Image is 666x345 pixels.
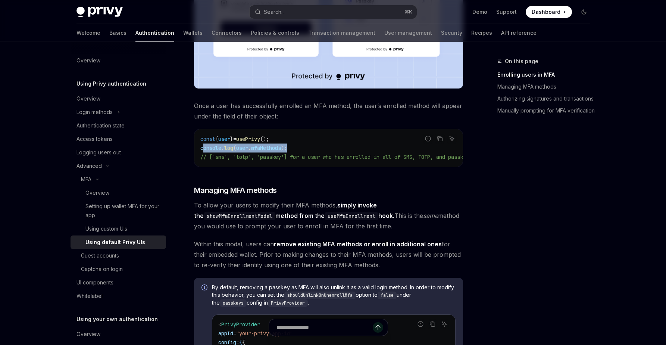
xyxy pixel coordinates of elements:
div: Overview [76,330,100,339]
div: Overview [85,188,109,197]
a: Guest accounts [71,249,166,262]
span: To allow your users to modify their MFA methods, This is the method you would use to prompt your ... [194,200,463,231]
span: = [233,136,236,142]
span: log [224,145,233,151]
code: shouldUnlinkOnUnenrollMfa [284,292,356,299]
h5: Using your own authentication [76,315,158,324]
a: Authentication [135,24,174,42]
span: Within this modal, users can for their embedded wallet. Prior to making changes to their MFA meth... [194,239,463,270]
a: Enrolling users in MFA [497,69,596,81]
a: Connectors [212,24,242,42]
a: Overview [71,186,166,200]
a: Access tokens [71,132,166,146]
a: User management [384,24,432,42]
div: Setting up wallet MFA for your app [85,202,162,220]
span: Dashboard [532,8,560,16]
a: Security [441,24,462,42]
code: passkeys [220,299,247,307]
svg: Info [201,284,209,292]
button: Toggle Advanced section [71,159,166,173]
button: Toggle MFA section [71,173,166,186]
a: API reference [501,24,537,42]
a: Overview [71,92,166,105]
div: Using custom UIs [85,224,127,233]
span: user [218,136,230,142]
span: . [248,145,251,151]
a: Authorizing signatures and transactions [497,93,596,105]
span: ⌘ K [404,9,412,15]
a: Managing MFA methods [497,81,596,93]
div: Advanced [76,161,102,170]
a: Wallets [183,24,203,42]
a: Demo [472,8,487,16]
span: . [221,145,224,151]
span: { [215,136,218,142]
a: Transaction management [308,24,375,42]
div: Login methods [76,108,113,117]
a: Recipes [471,24,492,42]
a: Using custom UIs [71,222,166,235]
span: } [230,136,233,142]
div: MFA [81,175,91,184]
div: Overview [76,56,100,65]
a: Using default Privy UIs [71,235,166,249]
a: Basics [109,24,126,42]
code: useMfaEnrollment [325,212,378,220]
strong: remove existing MFA methods or enroll in additional ones [274,240,442,248]
a: Manually prompting for MFA verification [497,105,596,117]
div: Authentication state [76,121,125,130]
button: Send message [373,322,383,333]
a: Logging users out [71,146,166,159]
a: Overview [71,54,166,67]
a: Authentication state [71,119,166,132]
span: const [200,136,215,142]
a: Welcome [76,24,100,42]
button: Toggle dark mode [578,6,590,18]
button: Report incorrect code [423,134,433,144]
a: UI components [71,276,166,289]
span: (); [260,136,269,142]
button: Toggle Login methods section [71,105,166,119]
span: ); [281,145,287,151]
span: Managing MFA methods [194,185,277,195]
div: UI components [76,278,113,287]
h5: Using Privy authentication [76,79,146,88]
span: console [200,145,221,151]
span: // ['sms', 'totp', 'passkey'] for a user who has enrolled in all of SMS, TOTP, and passkey MFA [200,154,481,160]
div: Access tokens [76,135,113,144]
div: Logging users out [76,148,121,157]
span: user [236,145,248,151]
a: Policies & controls [251,24,299,42]
a: Overview [71,327,166,341]
a: Support [496,8,517,16]
div: Whitelabel [76,292,103,301]
a: Dashboard [526,6,572,18]
span: mfaMethods [251,145,281,151]
span: ( [233,145,236,151]
em: same [423,212,438,219]
span: By default, removing a passkey as MFA will also unlink it as a valid login method. In order to mo... [212,284,456,307]
div: Guest accounts [81,251,119,260]
div: Using default Privy UIs [85,238,145,247]
a: Setting up wallet MFA for your app [71,200,166,222]
button: Open search [250,5,417,19]
code: false [378,292,397,299]
a: Captcha on login [71,262,166,276]
div: Search... [264,7,285,16]
input: Ask a question... [276,319,373,336]
button: Copy the contents from the code block [435,134,445,144]
div: Overview [76,94,100,103]
div: Captcha on login [81,265,123,274]
span: On this page [505,57,538,66]
a: Whitelabel [71,289,166,303]
code: showMfaEnrollmentModal [204,212,275,220]
code: PrivyProvider [268,299,308,307]
img: dark logo [76,7,123,17]
button: Ask AI [447,134,457,144]
span: Once a user has successfully enrolled an MFA method, the user’s enrolled method will appear under... [194,101,463,121]
span: usePrivy [236,136,260,142]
